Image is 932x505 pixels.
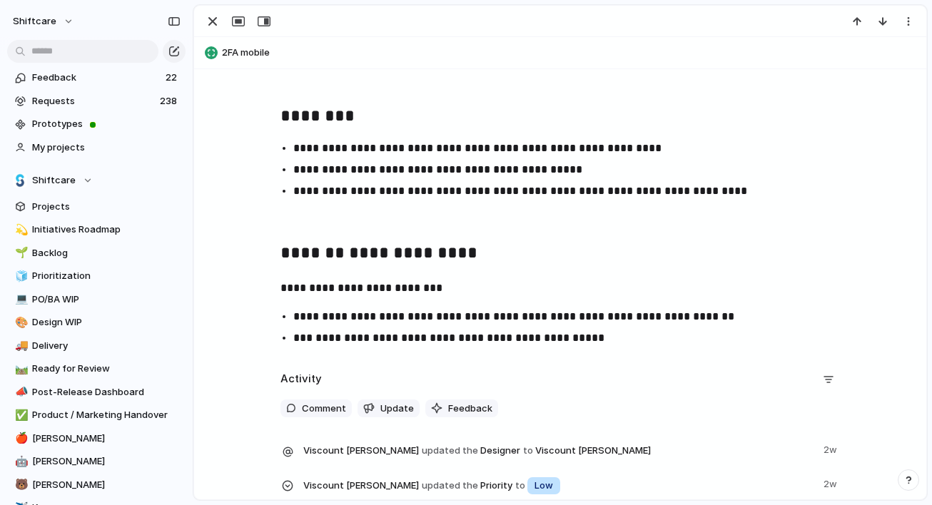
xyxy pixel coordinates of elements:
[13,315,27,330] button: 🎨
[166,71,180,85] span: 22
[425,399,498,418] button: Feedback
[15,430,25,447] div: 🍎
[7,265,186,287] a: 🧊Prioritization
[6,10,81,33] button: shiftcare
[7,67,186,88] a: Feedback22
[15,245,25,261] div: 🌱
[303,444,419,458] span: Viscount [PERSON_NAME]
[535,479,553,493] span: Low
[32,432,181,446] span: [PERSON_NAME]
[32,408,181,422] span: Product / Marketing Handover
[280,399,352,418] button: Comment
[15,476,25,493] div: 🐻
[358,399,420,418] button: Update
[824,440,840,457] span: 2w
[13,432,27,446] button: 🍎
[13,269,27,283] button: 🧊
[13,292,27,307] button: 💻
[535,444,651,458] span: Viscount [PERSON_NAME]
[32,478,181,492] span: [PERSON_NAME]
[15,315,25,331] div: 🎨
[15,291,25,307] div: 💻
[201,41,920,64] button: 2FA mobile
[13,246,27,260] button: 🌱
[32,454,181,469] span: [PERSON_NAME]
[380,402,414,416] span: Update
[32,94,156,108] span: Requests
[13,408,27,422] button: ✅
[7,312,186,333] a: 🎨Design WIP
[32,71,161,85] span: Feedback
[32,141,181,155] span: My projects
[7,219,186,240] a: 💫Initiatives Roadmap
[32,200,181,214] span: Projects
[32,269,181,283] span: Prioritization
[32,246,181,260] span: Backlog
[303,479,419,493] span: Viscount [PERSON_NAME]
[7,196,186,218] a: Projects
[32,223,181,237] span: Initiatives Roadmap
[7,289,186,310] a: 💻PO/BA WIP
[7,113,186,135] a: Prototypes
[15,337,25,354] div: 🚚
[422,479,478,493] span: updated the
[303,474,815,496] span: Priority
[7,91,186,112] a: Requests238
[13,454,27,469] button: 🤖
[302,402,346,416] span: Comment
[32,385,181,399] span: Post-Release Dashboard
[7,382,186,403] a: 📣Post-Release Dashboard
[32,292,181,307] span: PO/BA WIP
[280,371,322,387] h2: Activity
[422,444,478,458] span: updated the
[824,474,840,491] span: 2w
[13,14,56,29] span: shiftcare
[7,474,186,496] a: 🐻[PERSON_NAME]
[15,361,25,377] div: 🛤️
[448,402,492,416] span: Feedback
[15,407,25,424] div: ✅
[7,137,186,158] a: My projects
[7,428,186,449] a: 🍎[PERSON_NAME]
[13,478,27,492] button: 🐻
[7,451,186,472] a: 🤖[PERSON_NAME]
[15,268,25,285] div: 🧊
[7,404,186,426] a: ✅Product / Marketing Handover
[13,362,27,376] button: 🛤️
[222,46,920,60] span: 2FA mobile
[32,173,76,188] span: Shiftcare
[303,440,815,460] span: Designer
[7,358,186,379] a: 🛤️Ready for Review
[13,339,27,353] button: 🚚
[160,94,180,108] span: 238
[15,222,25,238] div: 💫
[13,223,27,237] button: 💫
[7,335,186,357] a: 🚚Delivery
[13,385,27,399] button: 📣
[7,170,186,191] button: Shiftcare
[15,454,25,470] div: 🤖
[523,444,533,458] span: to
[32,362,181,376] span: Ready for Review
[515,479,525,493] span: to
[15,384,25,400] div: 📣
[32,339,181,353] span: Delivery
[32,315,181,330] span: Design WIP
[32,117,181,131] span: Prototypes
[7,243,186,264] a: 🌱Backlog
